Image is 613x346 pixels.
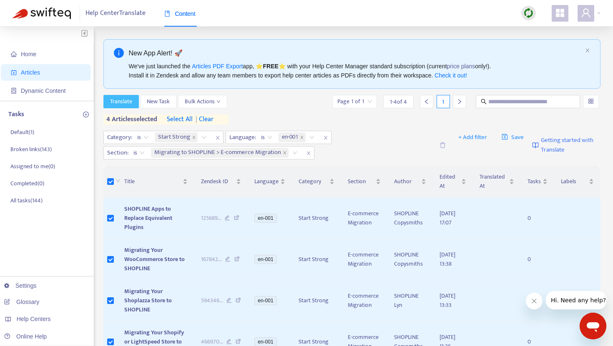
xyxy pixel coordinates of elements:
td: SHOPLINE Copysmiths [387,198,433,239]
a: Getting started with Translate [532,131,600,159]
span: is [261,131,272,144]
button: + Add filter [452,131,493,144]
a: Settings [4,282,37,289]
td: Start Strong [292,239,341,280]
span: down [216,100,221,104]
img: sync.dc5367851b00ba804db3.png [523,8,534,18]
button: Translate [103,95,139,108]
td: Start Strong [292,198,341,239]
button: close [585,48,590,53]
span: container [11,88,17,94]
span: down [116,178,121,183]
span: 125689 ... [201,214,221,223]
span: New Task [147,97,170,106]
div: 1 [437,95,450,108]
span: Dynamic Content [21,87,65,94]
span: en-001 [254,296,276,305]
span: Labels [561,177,587,186]
span: Migrating to SHOPLINE > E-commerce Migration [151,148,289,158]
b: FREE [263,63,278,70]
iframe: メッセージングウィンドウを開くボタン [580,313,606,339]
span: Help Centers [17,316,51,322]
span: plus-circle [83,112,89,117]
span: book [164,11,170,17]
th: Title [118,166,194,198]
span: is [133,147,145,159]
p: All tasks ( 144 ) [10,196,43,205]
p: Tasks [8,110,24,119]
span: [DATE] 13:38 [440,250,455,269]
span: en-001 [254,255,276,264]
span: appstore [555,8,565,18]
td: E-commerce Migration [341,198,387,239]
span: select all [167,115,193,124]
th: Author [387,166,433,198]
img: image-link [532,142,539,149]
span: 1 - 4 of 4 [390,97,407,106]
td: SHOPLINE Copysmiths [387,239,433,280]
span: Tasks [528,177,541,186]
span: Zendesk ID [201,177,235,186]
span: Migrating to SHOPLINE > E-commerce Migration [154,148,281,158]
td: E-commerce Migration [341,239,387,280]
span: [DATE] 13:33 [440,291,455,310]
span: Content [164,10,196,17]
td: 0 [521,239,554,280]
span: en-001 [279,132,306,142]
span: save [502,134,508,140]
span: left [424,99,430,105]
span: Articles [21,69,40,76]
div: New App Alert! 🚀 [129,48,582,58]
span: close [283,151,287,155]
span: Language [254,177,279,186]
span: right [457,99,462,105]
a: price plans [447,63,475,70]
span: 167842 ... [201,255,222,264]
span: close [212,133,223,143]
span: + Add filter [458,132,487,142]
span: info-circle [114,48,124,58]
td: 0 [521,198,554,239]
span: Getting started with Translate [541,136,600,154]
span: Start Strong [155,132,198,142]
span: close [303,148,314,158]
th: Labels [554,166,600,198]
th: Zendesk ID [194,166,248,198]
a: Glossary [4,299,39,305]
span: Language : [226,131,257,144]
span: Migrating Your WooCommerce Store to SHOPLINE [124,245,185,273]
td: 0 [521,280,554,321]
span: 4 articles selected [103,115,158,124]
span: en-001 [282,132,298,142]
th: Translated At [473,166,521,198]
span: close [192,135,196,139]
span: Category [299,177,327,186]
p: Broken links ( 143 ) [10,145,52,154]
td: SHOPLINE Lyn [387,280,433,321]
button: Bulk Actionsdown [178,95,227,108]
span: home [11,51,17,57]
span: Migrating Your Shoplazza Store to SHOPLINE [124,286,172,314]
a: Online Help [4,333,47,340]
span: Author [394,177,420,186]
span: Section : [104,147,130,159]
span: Translated At [480,172,507,191]
th: Category [292,166,341,198]
span: SHOPLINE Apps to Replace Equivalent Plugins [124,204,172,232]
th: Section [341,166,387,198]
span: 594346 ... [201,296,223,305]
span: Category : [104,131,133,144]
span: Help Center Translate [85,5,146,21]
span: | [196,114,197,125]
span: [DATE] 17:07 [440,209,455,227]
a: Articles PDF Export [192,63,243,70]
span: search [481,99,487,105]
iframe: 会社からのメッセージ [546,291,606,309]
iframe: メッセージを閉じる [526,293,543,309]
span: is [137,131,148,144]
span: en-001 [254,214,276,223]
p: Default ( 1 ) [10,128,34,137]
th: Tasks [521,166,554,198]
